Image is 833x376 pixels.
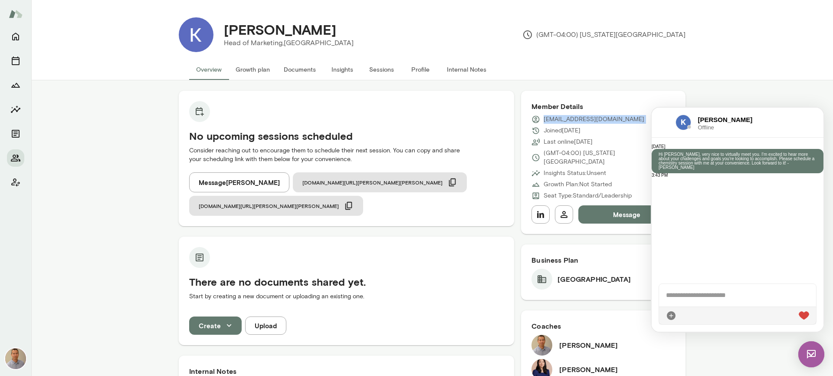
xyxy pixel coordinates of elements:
[544,138,593,146] p: Last online [DATE]
[323,59,362,80] button: Insights
[189,292,504,301] p: Start by creating a new document or uploading an existing one.
[14,203,25,213] div: Attach
[544,149,675,166] p: (GMT-04:00) [US_STATE][GEOGRAPHIC_DATA]
[189,275,504,289] h5: There are no documents shared yet.
[544,126,580,135] p: Joined [DATE]
[559,364,618,375] h6: [PERSON_NAME]
[5,348,26,369] img: Kevin Au
[245,317,286,335] button: Upload
[522,30,685,40] p: (GMT-04:00) [US_STATE][GEOGRAPHIC_DATA]
[199,202,339,209] span: [DOMAIN_NAME][URL][PERSON_NAME][PERSON_NAME]
[7,125,24,142] button: Documents
[7,76,24,94] button: Growth Plan
[7,45,165,62] p: Hi [PERSON_NAME], very nice to virtually meet you. I'm excited to hear more about your challenges...
[7,28,24,45] button: Home
[293,172,467,192] button: [DOMAIN_NAME][URL][PERSON_NAME][PERSON_NAME]
[7,149,24,167] button: Members
[559,340,618,350] h6: [PERSON_NAME]
[24,7,39,23] img: data:image/png;base64,iVBORw0KGgoAAAANSUhEUgAAAMgAAADICAYAAACtWK6eAAAMhklEQVR4AeydC4xUVxmA/2EXWCi...
[189,317,242,335] button: Create
[362,59,401,80] button: Sessions
[578,205,675,224] button: Message
[531,255,675,265] h6: Business Plan
[224,38,354,48] p: Head of Marketing, [GEOGRAPHIC_DATA]
[531,335,552,356] img: Kevin Au
[401,59,440,80] button: Profile
[9,6,23,22] img: Mento
[229,59,277,80] button: Growth plan
[46,7,115,17] h6: [PERSON_NAME]
[544,115,644,124] p: [EMAIL_ADDRESS][DOMAIN_NAME]
[302,179,443,186] span: [DOMAIN_NAME][URL][PERSON_NAME][PERSON_NAME]
[189,146,504,164] p: Consider reaching out to encourage them to schedule their next session. You can copy and share yo...
[544,169,606,178] p: Insights Status: Unsent
[224,21,336,38] h4: [PERSON_NAME]
[179,17,213,52] img: Kevin Rippon
[440,59,493,80] button: Internal Notes
[147,203,157,213] div: Live Reaction
[558,274,631,284] h6: [GEOGRAPHIC_DATA]
[7,101,24,118] button: Insights
[46,17,115,23] span: Offline
[544,180,612,189] p: Growth Plan: Not Started
[189,196,363,216] button: [DOMAIN_NAME][URL][PERSON_NAME][PERSON_NAME]
[544,191,632,200] p: Seat Type: Standard/Leadership
[147,204,157,212] img: heart
[277,59,323,80] button: Documents
[189,172,289,192] button: Message[PERSON_NAME]
[7,174,24,191] button: Client app
[531,321,675,331] h6: Coaches
[531,101,675,112] h6: Member Details
[189,129,504,143] h5: No upcoming sessions scheduled
[7,52,24,69] button: Sessions
[189,59,229,80] button: Overview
